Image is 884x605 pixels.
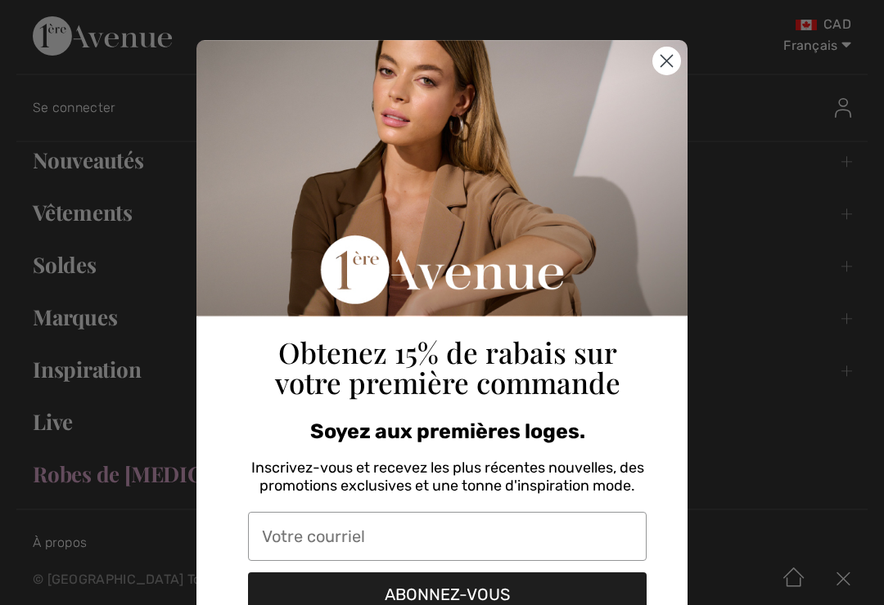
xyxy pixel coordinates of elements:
input: Votre courriel [248,512,647,561]
span: Soyez aux premières loges. [310,419,585,443]
span: Chat [38,11,72,26]
button: Close dialog [652,47,681,75]
span: Inscrivez-vous et recevez les plus récentes nouvelles, des promotions exclusives et une tonne d'i... [251,459,644,495]
span: Obtenez 15% de rabais sur votre première commande [275,333,620,401]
